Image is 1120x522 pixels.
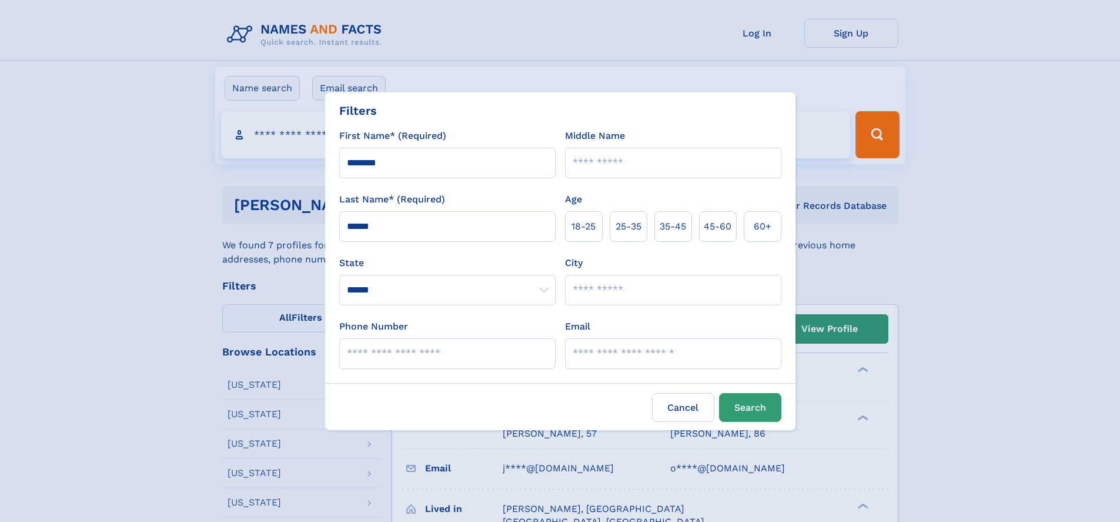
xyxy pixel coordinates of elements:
[660,220,686,234] span: 35‑45
[704,220,731,234] span: 45‑60
[339,320,408,334] label: Phone Number
[565,256,583,270] label: City
[565,129,625,143] label: Middle Name
[565,192,582,207] label: Age
[719,393,781,422] button: Search
[339,256,556,270] label: State
[339,102,377,119] div: Filters
[571,220,596,234] span: 18‑25
[754,220,771,234] span: 60+
[339,129,446,143] label: First Name* (Required)
[565,320,590,334] label: Email
[616,220,641,234] span: 25‑35
[339,192,445,207] label: Last Name* (Required)
[652,393,714,422] label: Cancel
